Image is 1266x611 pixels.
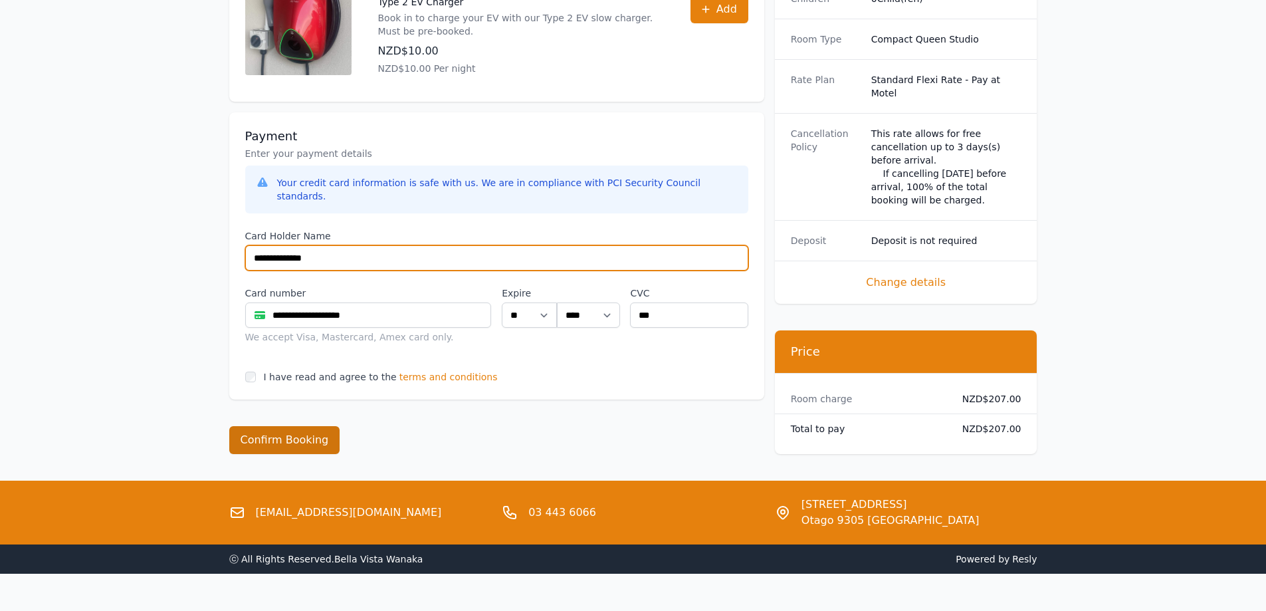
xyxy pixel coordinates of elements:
[791,73,861,100] dt: Rate Plan
[630,287,748,300] label: CVC
[791,234,861,247] dt: Deposit
[952,422,1021,435] dd: NZD$207.00
[791,392,941,406] dt: Room charge
[639,552,1037,566] span: Powered by
[791,127,861,207] dt: Cancellation Policy
[245,128,748,144] h3: Payment
[245,330,492,344] div: We accept Visa, Mastercard, Amex card only.
[245,147,748,160] p: Enter your payment details
[256,505,442,521] a: [EMAIL_ADDRESS][DOMAIN_NAME]
[378,11,664,38] p: Book in to charge your EV with our Type 2 EV slow charger. Must be pre-booked.
[378,43,664,59] p: NZD$10.00
[245,287,492,300] label: Card number
[871,127,1021,207] div: This rate allows for free cancellation up to 3 days(s) before arrival. If cancelling [DATE] befor...
[229,426,340,454] button: Confirm Booking
[791,344,1021,360] h3: Price
[245,229,748,243] label: Card Holder Name
[502,287,557,300] label: Expire
[528,505,596,521] a: 03 443 6066
[557,287,619,300] label: .
[801,513,980,529] span: Otago 9305 [GEOGRAPHIC_DATA]
[1012,554,1037,564] a: Resly
[791,422,941,435] dt: Total to pay
[716,1,737,17] span: Add
[871,234,1021,247] dd: Deposit is not required
[871,73,1021,100] dd: Standard Flexi Rate - Pay at Motel
[871,33,1021,46] dd: Compact Queen Studio
[791,33,861,46] dt: Room Type
[378,62,664,75] p: NZD$10.00 Per night
[399,370,498,384] span: terms and conditions
[801,497,980,513] span: [STREET_ADDRESS]
[229,554,423,564] span: ⓒ All Rights Reserved. Bella Vista Wanaka
[952,392,1021,406] dd: NZD$207.00
[264,372,397,382] label: I have read and agree to the
[277,176,738,203] div: Your credit card information is safe with us. We are in compliance with PCI Security Council stan...
[791,275,1021,291] span: Change details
